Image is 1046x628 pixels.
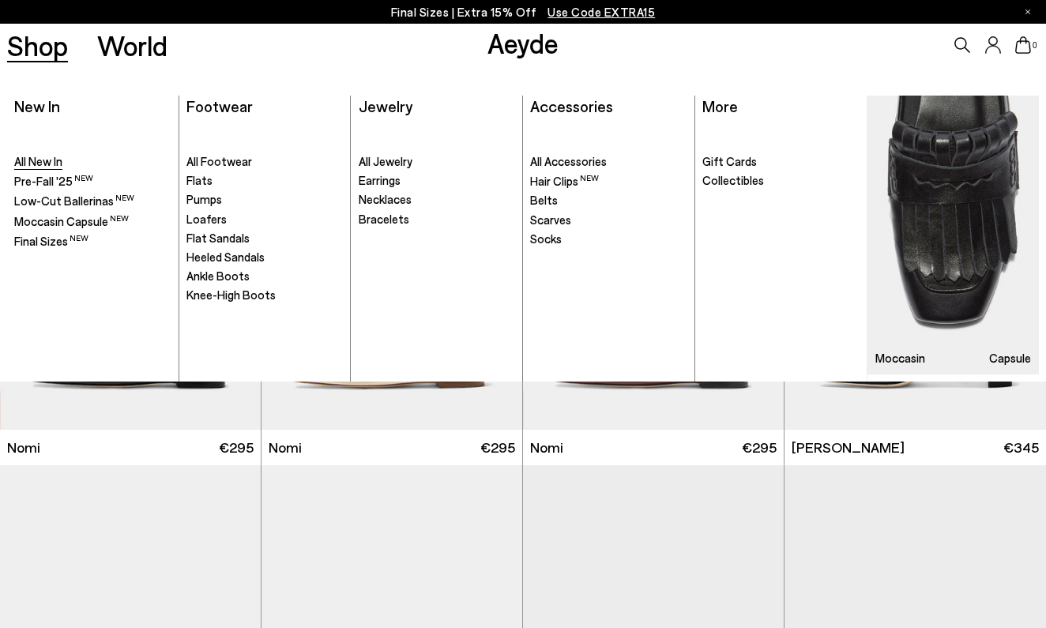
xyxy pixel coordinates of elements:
span: Earrings [359,173,401,187]
span: Socks [530,231,562,246]
span: Heeled Sandals [186,250,265,264]
a: Gift Cards [702,154,860,170]
a: Moccasin Capsule [867,96,1039,374]
span: Ankle Boots [186,269,250,283]
a: All Jewelry [359,154,515,170]
img: Mobile_e6eede4d-78b8-4bd1-ae2a-4197e375e133_900x.jpg [867,96,1039,374]
a: Earrings [359,173,515,189]
a: Footwear [186,96,253,115]
a: Necklaces [359,192,515,208]
a: Hair Clips [530,173,687,190]
span: Gift Cards [702,154,757,168]
span: Nomi [7,438,40,457]
a: Pre-Fall '25 [14,173,171,190]
a: 0 [1015,36,1031,54]
a: Shop [7,32,68,59]
a: Accessories [530,96,613,115]
a: [PERSON_NAME] €345 [784,430,1046,465]
h3: Moccasin [875,352,925,364]
a: Heeled Sandals [186,250,343,265]
span: [PERSON_NAME] [792,438,905,457]
h3: Capsule [989,352,1031,364]
a: New In [14,96,60,115]
a: Final Sizes [14,233,171,250]
span: €295 [480,438,515,457]
span: Scarves [530,212,571,227]
span: €295 [219,438,254,457]
span: Final Sizes [14,234,88,248]
span: Collectibles [702,173,764,187]
a: Nomi €295 [523,430,784,465]
span: Nomi [269,438,302,457]
a: World [97,32,167,59]
span: Hair Clips [530,174,599,188]
span: Nomi [530,438,563,457]
span: All Footwear [186,154,252,168]
span: Belts [530,193,558,207]
a: Ankle Boots [186,269,343,284]
a: All New In [14,154,171,170]
span: 0 [1031,41,1039,50]
span: Flat Sandals [186,231,250,245]
a: All Footwear [186,154,343,170]
span: Knee-High Boots [186,288,276,302]
span: All New In [14,154,62,168]
a: Socks [530,231,687,247]
a: Belts [530,193,687,209]
a: Jewelry [359,96,412,115]
span: Navigate to /collections/ss25-final-sizes [547,5,655,19]
a: Knee-High Boots [186,288,343,303]
a: Flats [186,173,343,189]
span: Necklaces [359,192,412,206]
span: €295 [742,438,777,457]
a: Pumps [186,192,343,208]
a: Aeyde [487,26,559,59]
a: Loafers [186,212,343,228]
a: Collectibles [702,173,860,189]
span: Flats [186,173,213,187]
span: Bracelets [359,212,409,226]
a: Bracelets [359,212,515,228]
a: Nomi €295 [261,430,522,465]
span: €345 [1003,438,1039,457]
span: Low-Cut Ballerinas [14,194,134,208]
span: Pre-Fall '25 [14,174,93,188]
a: Scarves [530,212,687,228]
a: All Accessories [530,154,687,170]
a: More [702,96,738,115]
span: All Accessories [530,154,607,168]
span: All Jewelry [359,154,412,168]
a: Low-Cut Ballerinas [14,193,171,209]
span: Loafers [186,212,227,226]
span: Moccasin Capsule [14,214,129,228]
span: Pumps [186,192,222,206]
a: Moccasin Capsule [14,213,171,230]
a: Flat Sandals [186,231,343,246]
p: Final Sizes | Extra 15% Off [391,2,656,22]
